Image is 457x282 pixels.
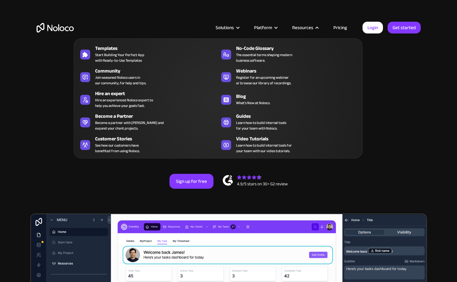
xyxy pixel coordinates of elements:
a: Pricing [326,24,355,32]
div: Solutions [216,24,234,32]
div: Templates [95,45,221,52]
span: Join seasoned Noloco users in our community, for help and tips. [95,75,146,86]
span: What's New at Noloco. [236,100,270,106]
div: Community [95,67,221,75]
div: Platform [254,24,272,32]
div: Webinars [236,67,362,75]
div: Video Tutorials [236,135,362,143]
a: WebinarsRegister for an upcoming webinaror browse our library of recordings. [218,66,359,87]
div: Platform [246,24,284,32]
span: Start Building Your Perfect App with Ready-to-Use Templates [95,52,144,63]
span: Learn how to build internal tools for your team with Noloco. [236,120,286,131]
div: Blog [236,93,362,100]
div: Become a Partner [95,112,221,120]
a: Customer StoriesSee how our customers havebenefited from using Noloco. [77,134,218,155]
nav: Resources [74,30,363,158]
div: Customer Stories [95,135,221,143]
span: Register for an upcoming webinar or browse our library of recordings. [236,75,291,86]
a: Get started [388,22,421,33]
div: No-Code Glossary [236,45,362,52]
div: Solutions [208,24,246,32]
a: TemplatesStart Building Your Perfect Appwith Ready-to-Use Templates [77,43,218,64]
a: Become a PartnerBecome a partner with [PERSON_NAME] andexpand your client projects. [77,111,218,132]
a: home [37,23,74,33]
a: BlogWhat's New at Noloco. [218,89,359,110]
div: Guides [236,112,362,120]
a: GuidesLearn how to build internal toolsfor your team with Noloco. [218,111,359,132]
a: Video TutorialsLearn how to build internal tools foryour team with our video tutorials. [218,134,359,155]
a: Sign up for free [169,174,213,189]
h2: Business Apps for Teams [37,76,421,126]
span: Learn how to build internal tools for your team with our video tutorials. [236,143,292,154]
a: Hire an expertHire an experienced Noloco expert tohelp you achieve your goals fast. [77,89,218,110]
div: Hire an expert [95,90,221,97]
div: Hire an experienced Noloco expert to help you achieve your goals fast. [95,97,153,108]
h1: Custom No-Code Business Apps Platform [37,65,421,70]
div: Become a partner with [PERSON_NAME] and expand your client projects. [95,120,164,131]
span: The essential terms shaping modern business software. [236,52,292,63]
a: No-Code GlossaryThe essential terms shaping modernbusiness software. [218,43,359,64]
a: CommunityJoin seasoned Noloco users inour community, for help and tips. [77,66,218,87]
a: Login [363,22,383,33]
span: See how our customers have benefited from using Noloco. [95,143,140,154]
div: Resources [284,24,326,32]
div: Resources [292,24,313,32]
